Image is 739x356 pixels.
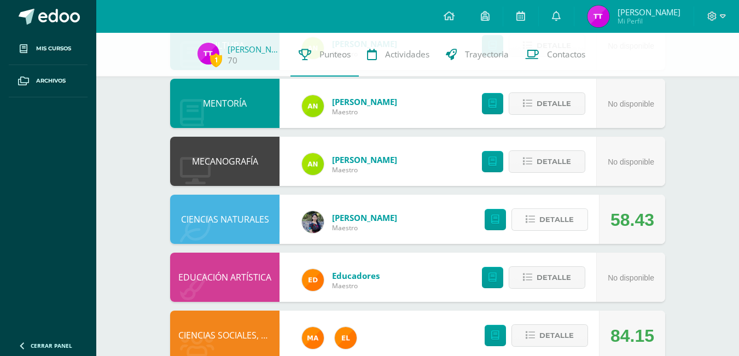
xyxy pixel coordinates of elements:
[517,33,593,77] a: Contactos
[332,281,380,290] span: Maestro
[170,137,280,186] div: MECANOGRAFÍA
[36,77,66,85] span: Archivos
[197,43,219,65] img: 2013d08d7dde7c9acbb66dc09b9b8cbe.png
[610,195,654,244] div: 58.43
[509,266,585,289] button: Detalle
[547,49,585,60] span: Contactos
[332,165,397,174] span: Maestro
[511,208,588,231] button: Detalle
[302,153,324,175] img: 122d7b7bf6a5205df466ed2966025dea.png
[587,5,609,27] img: 2013d08d7dde7c9acbb66dc09b9b8cbe.png
[335,327,357,349] img: 31c982a1c1d67d3c4d1e96adbf671f86.png
[290,33,359,77] a: Punteos
[608,273,654,282] span: No disponible
[332,96,397,107] a: [PERSON_NAME]
[210,53,222,67] span: 1
[170,253,280,302] div: EDUCACIÓN ARTÍSTICA
[9,65,88,97] a: Archivos
[332,223,397,232] span: Maestro
[385,49,429,60] span: Actividades
[537,267,571,288] span: Detalle
[608,100,654,108] span: No disponible
[539,325,574,346] span: Detalle
[359,33,438,77] a: Actividades
[618,16,680,26] span: Mi Perfil
[302,327,324,349] img: 266030d5bbfb4fab9f05b9da2ad38396.png
[302,211,324,233] img: b2b209b5ecd374f6d147d0bc2cef63fa.png
[332,270,380,281] a: Educadores
[509,92,585,115] button: Detalle
[31,342,72,349] span: Cerrar panel
[319,49,351,60] span: Punteos
[511,324,588,347] button: Detalle
[228,44,282,55] a: [PERSON_NAME] Toc
[465,49,509,60] span: Trayectoria
[228,55,237,66] a: 70
[332,212,397,223] a: [PERSON_NAME]
[302,269,324,291] img: ed927125212876238b0630303cb5fd71.png
[438,33,517,77] a: Trayectoria
[537,151,571,172] span: Detalle
[9,33,88,65] a: Mis cursos
[302,95,324,117] img: 122d7b7bf6a5205df466ed2966025dea.png
[608,157,654,166] span: No disponible
[539,209,574,230] span: Detalle
[332,154,397,165] a: [PERSON_NAME]
[170,79,280,128] div: MENTORÍA
[36,44,71,53] span: Mis cursos
[170,195,280,244] div: CIENCIAS NATURALES
[332,107,397,116] span: Maestro
[509,150,585,173] button: Detalle
[537,94,571,114] span: Detalle
[618,7,680,17] span: [PERSON_NAME]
